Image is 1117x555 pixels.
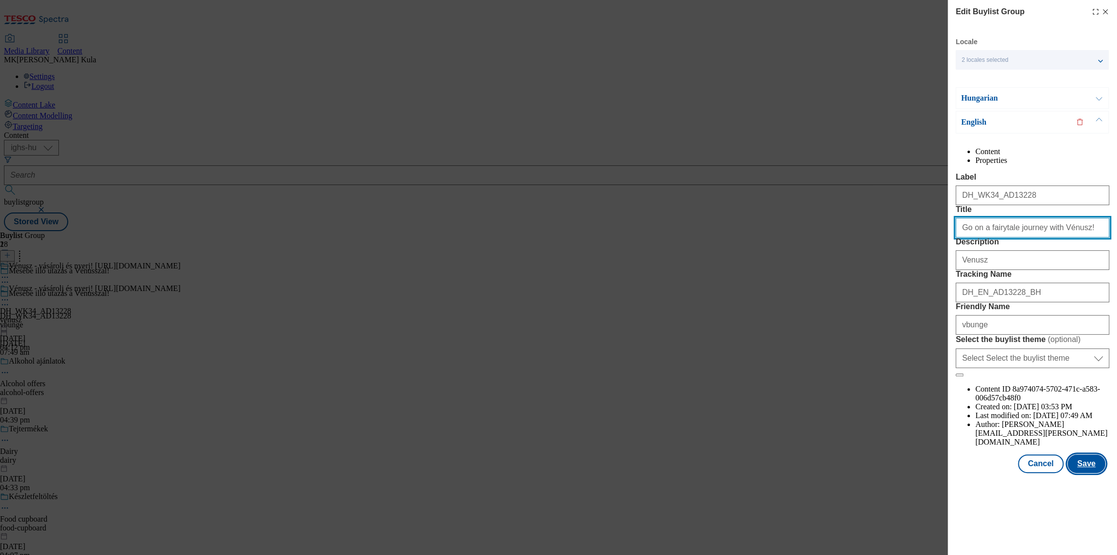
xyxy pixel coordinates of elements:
h4: Edit Buylist Group [956,6,1024,18]
label: Description [956,238,1109,246]
span: [DATE] 03:53 PM [1013,402,1072,411]
label: Friendly Name [956,302,1109,311]
label: Tracking Name [956,270,1109,279]
input: Enter Label [956,185,1109,205]
li: Content ID [975,385,1109,402]
li: Author: [975,420,1109,447]
p: Hungarian [961,93,1064,103]
span: [PERSON_NAME][EMAIL_ADDRESS][PERSON_NAME][DOMAIN_NAME] [975,420,1107,446]
li: Last modified on: [975,411,1109,420]
input: Enter Title [956,218,1109,238]
label: Select the buylist theme [956,335,1109,344]
label: Locale [956,39,977,45]
span: 2 locales selected [961,56,1008,64]
li: Content [975,147,1109,156]
span: [DATE] 07:49 AM [1033,411,1092,420]
button: Save [1067,454,1105,473]
input: Enter Tracking Name [956,283,1109,302]
label: Label [956,173,1109,182]
input: Enter Description [956,250,1109,270]
span: ( optional ) [1048,335,1081,344]
button: Cancel [1018,454,1063,473]
li: Properties [975,156,1109,165]
button: 2 locales selected [956,50,1109,70]
p: English [961,117,1064,127]
li: Created on: [975,402,1109,411]
label: Title [956,205,1109,214]
span: 8a974074-5702-471c-a583-006d57cb48f0 [975,385,1100,402]
input: Enter Friendly Name [956,315,1109,335]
